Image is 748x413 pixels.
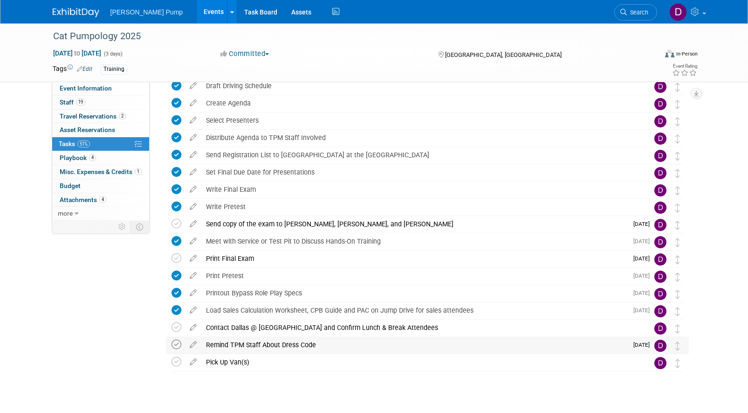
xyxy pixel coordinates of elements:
i: Move task [675,359,680,368]
span: [DATE] [633,238,654,245]
a: edit [185,237,201,245]
span: Asset Reservations [60,126,115,133]
span: Search [627,9,648,16]
a: edit [185,254,201,263]
i: Move task [675,83,680,91]
i: Move task [675,100,680,109]
div: Distribute Agenda to TPM Staff Involved [201,130,636,146]
span: 4 [99,196,106,203]
span: Event Information [60,84,112,92]
a: Event Information [52,82,149,95]
i: Move task [675,203,680,212]
div: Send copy of the exam to [PERSON_NAME], [PERSON_NAME], and [PERSON_NAME] [201,216,628,232]
img: Del Ritz [654,357,666,369]
i: Move task [675,238,680,247]
a: Budget [52,179,149,193]
span: 19 [76,98,85,105]
i: Move task [675,255,680,264]
span: 4 [89,154,96,161]
span: more [58,210,73,217]
a: Asset Reservations [52,123,149,137]
div: Create Agenda [201,95,636,111]
a: Attachments4 [52,193,149,207]
i: Move task [675,290,680,299]
span: Tasks [59,140,90,147]
a: edit [185,99,201,107]
i: Move task [675,169,680,178]
a: Edit [77,66,92,72]
span: Budget [60,182,81,189]
div: Training [101,64,127,74]
img: Del Ritz [654,133,666,145]
div: Event Rating [672,64,697,69]
span: Staff [60,98,85,106]
div: Remind TPM Staff About Dress Code [201,337,628,353]
span: [DATE] [DATE] [53,49,102,57]
span: 1 [135,168,142,175]
img: Del Ritz [669,3,687,21]
a: edit [185,168,201,176]
a: edit [185,323,201,332]
a: Playbook4 [52,151,149,165]
div: Printout Bypass Role Play Specs [201,285,628,301]
a: edit [185,341,201,349]
img: Del Ritz [654,236,666,248]
a: edit [185,151,201,159]
span: to [73,49,82,57]
span: [DATE] [633,273,654,279]
i: Move task [675,324,680,333]
img: Del Ritz [654,150,666,162]
img: Del Ritz [654,271,666,283]
img: Del Ritz [654,167,666,179]
div: Cat Pumpology 2025 [50,28,643,45]
i: Move task [675,186,680,195]
i: Move task [675,307,680,316]
img: Del Ritz [654,115,666,127]
img: Del Ritz [654,288,666,300]
i: Move task [675,152,680,161]
span: [DATE] [633,307,654,314]
span: 51% [77,140,90,147]
div: Select Presenters [201,112,636,128]
img: Del Ritz [654,253,666,266]
span: Misc. Expenses & Credits [60,168,142,175]
a: Tasks51% [52,137,149,151]
div: Print Final Exam [201,251,628,266]
div: Contact Dallas @ [GEOGRAPHIC_DATA] and Confirm Lunch & Break Attendees [201,320,636,336]
div: In-Person [676,50,698,57]
span: [DATE] [633,342,654,348]
img: Del Ritz [654,322,666,335]
img: Del Ritz [654,340,666,352]
a: Travel Reservations2 [52,110,149,123]
img: Format-Inperson.png [665,50,674,57]
a: edit [185,220,201,228]
span: [DATE] [633,255,654,262]
span: [DATE] [633,290,654,296]
div: Print Pretest [201,268,628,284]
div: Write Pretest [201,199,636,215]
i: Move task [675,117,680,126]
img: Del Ritz [654,202,666,214]
span: Travel Reservations [60,112,126,120]
span: [PERSON_NAME] Pump [110,8,183,16]
td: Tags [53,64,92,75]
i: Move task [675,221,680,230]
a: edit [185,116,201,125]
a: edit [185,289,201,297]
span: (3 days) [103,51,123,57]
i: Move task [675,342,680,350]
div: Event Format [602,49,698,63]
a: edit [185,82,201,90]
div: Meet with Service or Test Pit to Discuss Hands-On Training [201,233,628,249]
a: more [52,207,149,220]
a: edit [185,272,201,280]
a: edit [185,203,201,211]
a: edit [185,185,201,194]
img: Del Ritz [654,98,666,110]
span: [GEOGRAPHIC_DATA], [GEOGRAPHIC_DATA] [445,51,562,58]
td: Toggle Event Tabs [130,221,149,233]
div: Send Registration List to [GEOGRAPHIC_DATA] at the [GEOGRAPHIC_DATA] [201,147,636,163]
img: Del Ritz [654,81,666,93]
div: Set Final Due Date for Presentations [201,164,636,180]
img: Del Ritz [654,305,666,317]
